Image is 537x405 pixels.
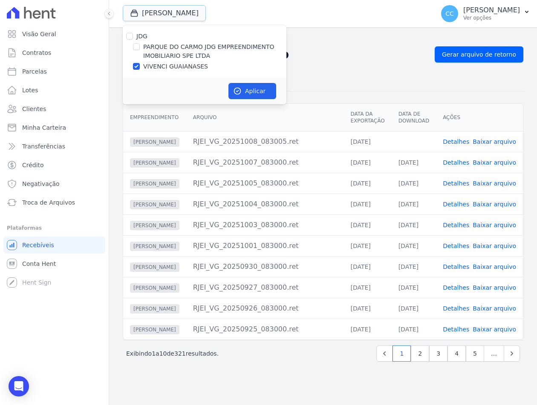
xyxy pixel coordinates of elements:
div: RJEI_VG_20251004_083000.ret [193,199,337,209]
span: 10 [159,350,167,357]
a: Detalhes [443,305,469,312]
a: Next [504,345,520,362]
div: RJEI_VG_20250930_083000.ret [193,262,337,272]
a: Gerar arquivo de retorno [435,46,523,63]
td: [DATE] [392,194,436,214]
td: [DATE] [392,256,436,277]
button: CC [PERSON_NAME] Ver opções [434,2,537,26]
span: Troca de Arquivos [22,198,75,207]
th: Empreendimento [123,104,186,131]
span: [PERSON_NAME] [130,221,179,230]
td: [DATE] [344,194,391,214]
div: RJEI_VG_20251007_083000.ret [193,157,337,168]
span: … [484,345,504,362]
span: [PERSON_NAME] [130,304,179,314]
a: Detalhes [443,180,469,187]
span: Transferências [22,142,65,151]
a: Detalhes [443,138,469,145]
div: RJEI_VG_20250925_083000.ret [193,324,337,334]
a: Baixar arquivo [473,242,516,249]
a: Crédito [3,157,105,174]
td: [DATE] [392,298,436,319]
a: Previous [376,345,393,362]
span: 1 [152,350,156,357]
label: VIVENCI GUAIANASES [143,62,208,71]
a: 4 [447,345,466,362]
th: Data da Exportação [344,104,391,131]
td: [DATE] [392,277,436,298]
span: Negativação [22,180,60,188]
button: Aplicar [228,83,276,99]
span: [PERSON_NAME] [130,137,179,147]
div: Plataformas [7,223,102,233]
span: Contratos [22,48,51,57]
td: [DATE] [392,152,436,173]
p: Exibindo a de resultados. [126,349,219,358]
td: [DATE] [344,235,391,256]
a: Detalhes [443,201,469,208]
div: RJEI_VG_20251003_083000.ret [193,220,337,230]
td: [DATE] [344,319,391,339]
nav: Breadcrumb [123,34,523,43]
span: Parcelas [22,67,47,76]
td: [DATE] [344,256,391,277]
a: Clientes [3,100,105,117]
a: Baixar arquivo [473,222,516,228]
a: Baixar arquivo [473,138,516,145]
span: [PERSON_NAME] [130,200,179,209]
td: [DATE] [344,214,391,235]
a: 1 [393,345,411,362]
a: Contratos [3,44,105,61]
p: Ver opções [463,14,520,21]
a: Parcelas [3,63,105,80]
a: Detalhes [443,284,469,291]
td: [DATE] [344,152,391,173]
a: Baixar arquivo [473,305,516,312]
span: Recebíveis [22,241,54,249]
div: RJEI_VG_20250926_083000.ret [193,303,337,314]
span: [PERSON_NAME] [130,179,179,188]
a: Conta Hent [3,255,105,272]
td: [DATE] [392,319,436,339]
label: JDG [136,33,147,40]
span: Visão Geral [22,30,56,38]
span: [PERSON_NAME] [130,283,179,293]
a: Baixar arquivo [473,284,516,291]
span: CC [445,11,454,17]
div: RJEI_VG_20251001_083000.ret [193,241,337,251]
span: Clientes [22,105,46,113]
a: Detalhes [443,242,469,249]
span: Minha Carteira [22,123,66,132]
td: [DATE] [344,173,391,194]
a: Baixar arquivo [473,180,516,187]
a: 2 [411,345,429,362]
span: Gerar arquivo de retorno [442,50,516,59]
a: Troca de Arquivos [3,194,105,211]
span: [PERSON_NAME] [130,325,179,334]
td: [DATE] [392,235,436,256]
td: [DATE] [392,214,436,235]
a: Detalhes [443,326,469,333]
span: 321 [174,350,186,357]
a: Detalhes [443,159,469,166]
div: RJEI_VG_20251005_083000.ret [193,178,337,188]
td: [DATE] [344,131,391,152]
a: Lotes [3,82,105,99]
th: Ações [436,104,523,131]
td: [DATE] [344,277,391,298]
a: Baixar arquivo [473,263,516,270]
a: Detalhes [443,263,469,270]
div: RJEI_VG_20251008_083005.ret [193,137,337,147]
div: RJEI_VG_20250927_083000.ret [193,282,337,293]
a: Visão Geral [3,26,105,43]
span: [PERSON_NAME] [130,262,179,272]
a: Minha Carteira [3,119,105,136]
a: Recebíveis [3,237,105,254]
span: [PERSON_NAME] [130,242,179,251]
a: 3 [429,345,447,362]
a: Baixar arquivo [473,159,516,166]
p: [PERSON_NAME] [463,6,520,14]
a: Baixar arquivo [473,326,516,333]
a: Detalhes [443,222,469,228]
span: Crédito [22,161,44,169]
